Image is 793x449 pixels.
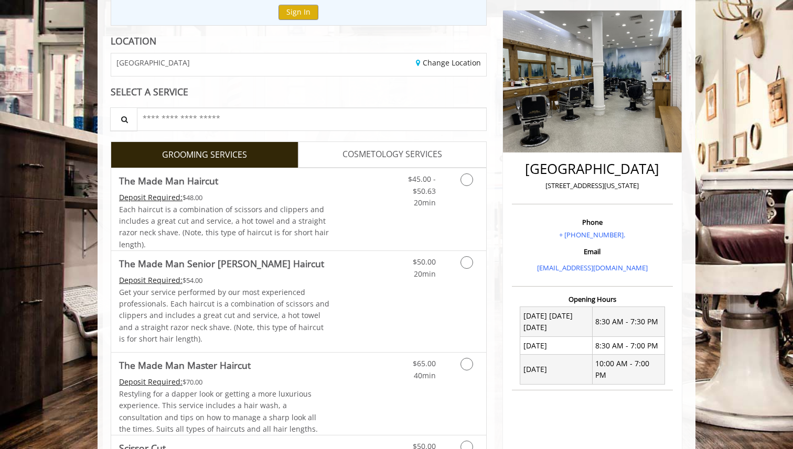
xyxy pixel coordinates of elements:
[520,337,593,355] td: [DATE]
[416,58,481,68] a: Change Location
[110,107,137,131] button: Service Search
[342,148,442,161] span: COSMETOLOGY SERVICES
[119,377,183,387] span: This service needs some Advance to be paid before we block your appointment
[119,287,330,345] p: Get your service performed by our most experienced professionals. Each haircut is a combination o...
[278,5,318,20] button: Sign In
[520,307,593,337] td: [DATE] [DATE] [DATE]
[592,355,665,385] td: 10:00 AM - 7:00 PM
[111,87,487,97] div: SELECT A SERVICE
[515,248,670,255] h3: Email
[515,161,670,177] h2: [GEOGRAPHIC_DATA]
[559,230,625,239] a: + [PHONE_NUMBER].
[119,275,183,285] span: This service needs some Advance to be paid before we block your appointment
[414,198,436,207] span: 20min
[413,358,436,368] span: $65.00
[512,295,673,303] h3: Opening Hours
[414,370,436,380] span: 40min
[111,35,156,47] b: LOCATION
[408,174,436,195] span: $45.00 - $50.63
[515,180,670,191] p: [STREET_ADDRESS][US_STATE]
[162,148,247,162] span: GROOMING SERVICES
[537,263,648,272] a: [EMAIL_ADDRESS][DOMAIN_NAME]
[413,257,436,267] span: $50.00
[119,275,330,286] div: $54.00
[119,192,183,202] span: This service needs some Advance to be paid before we block your appointment
[119,204,329,249] span: Each haircut is a combination of scissors and clippers and includes a great cut and service, a ho...
[119,358,251,373] b: The Made Man Master Haircut
[119,376,330,388] div: $70.00
[119,192,330,203] div: $48.00
[414,269,436,279] span: 20min
[592,337,665,355] td: 8:30 AM - 7:00 PM
[119,256,324,271] b: The Made Man Senior [PERSON_NAME] Haircut
[592,307,665,337] td: 8:30 AM - 7:30 PM
[119,389,318,434] span: Restyling for a dapper look or getting a more luxurious experience. This service includes a hair ...
[119,173,218,188] b: The Made Man Haircut
[116,59,190,67] span: [GEOGRAPHIC_DATA]
[520,355,593,385] td: [DATE]
[515,218,670,226] h3: Phone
